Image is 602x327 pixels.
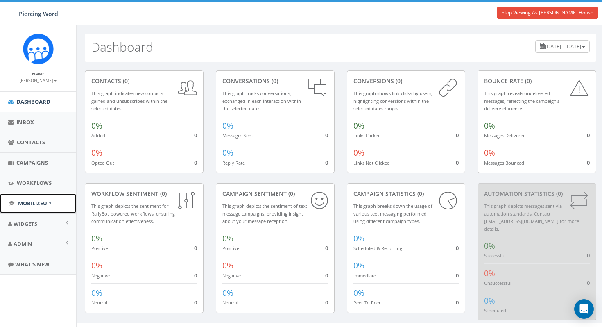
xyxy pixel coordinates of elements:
[484,77,590,85] div: Bounce Rate
[587,279,590,286] span: 0
[325,159,328,166] span: 0
[222,120,233,131] span: 0%
[91,190,197,198] div: Workflow Sentiment
[222,272,241,279] small: Negative
[587,132,590,139] span: 0
[394,77,402,85] span: (0)
[16,159,48,166] span: Campaigns
[325,244,328,252] span: 0
[484,148,495,158] span: 0%
[91,300,107,306] small: Neutral
[456,159,459,166] span: 0
[353,260,364,271] span: 0%
[91,132,105,139] small: Added
[484,307,506,313] small: Scheduled
[353,203,432,224] small: This graph breaks down the usage of various text messaging performed using different campaign types.
[17,179,52,186] span: Workflows
[23,34,54,64] img: Rally_Corp_Icon.png
[14,240,32,248] span: Admin
[484,268,495,279] span: 0%
[222,148,233,158] span: 0%
[17,139,45,146] span: Contacts
[91,260,102,271] span: 0%
[222,300,238,306] small: Neutral
[14,220,37,227] span: Widgets
[91,40,153,54] h2: Dashboard
[353,245,402,251] small: Scheduled & Recurring
[325,299,328,306] span: 0
[456,299,459,306] span: 0
[158,190,167,198] span: (0)
[484,160,524,166] small: Messages Bounced
[91,272,110,279] small: Negative
[325,272,328,279] span: 0
[91,90,167,111] small: This graph indicates new contacts gained and unsubscribes within the selected dates.
[484,295,495,306] span: 0%
[91,203,175,224] small: This graph depicts the sentiment for RallyBot-powered workflows, ensuring communication effective...
[91,77,197,85] div: contacts
[523,77,532,85] span: (0)
[194,272,197,279] span: 0
[353,77,459,85] div: conversions
[545,43,581,50] span: [DATE] - [DATE]
[353,288,364,298] span: 0%
[353,190,459,198] div: Campaign Statistics
[16,98,50,105] span: Dashboard
[91,120,102,131] span: 0%
[91,148,102,158] span: 0%
[456,244,459,252] span: 0
[325,132,328,139] span: 0
[32,71,45,77] small: Name
[484,120,495,131] span: 0%
[222,245,239,251] small: Positive
[484,280,511,286] small: Unsuccessful
[222,132,253,139] small: Messages Sent
[15,261,50,268] span: What's New
[20,77,57,83] small: [PERSON_NAME]
[91,160,114,166] small: Opted Out
[16,118,34,126] span: Inbox
[91,288,102,298] span: 0%
[194,244,197,252] span: 0
[587,252,590,259] span: 0
[353,120,364,131] span: 0%
[574,299,594,319] div: Open Intercom Messenger
[353,148,364,158] span: 0%
[353,233,364,244] span: 0%
[353,132,381,139] small: Links Clicked
[484,190,590,198] div: Automation Statistics
[484,241,495,251] span: 0%
[222,90,301,111] small: This graph tracks conversations, exchanged in each interaction within the selected dates.
[353,300,381,306] small: Peer To Peer
[587,159,590,166] span: 0
[353,272,376,279] small: Immediate
[222,233,233,244] span: 0%
[91,245,108,251] small: Positive
[121,77,129,85] span: (0)
[222,190,328,198] div: Campaign Sentiment
[456,272,459,279] span: 0
[484,252,506,259] small: Successful
[353,160,390,166] small: Links Not Clicked
[353,90,432,111] small: This graph shows link clicks by users, highlighting conversions within the selected dates range.
[222,77,328,85] div: conversations
[194,299,197,306] span: 0
[270,77,278,85] span: (0)
[18,200,51,207] span: MobilizeU™
[222,160,245,166] small: Reply Rate
[194,132,197,139] span: 0
[554,190,563,198] span: (0)
[287,190,295,198] span: (0)
[416,190,424,198] span: (0)
[20,76,57,84] a: [PERSON_NAME]
[19,10,58,18] span: Piercing Word
[484,90,559,111] small: This graph reveals undelivered messages, reflecting the campaign's delivery efficiency.
[194,159,197,166] span: 0
[484,203,579,232] small: This graph depicts messages sent via automation standards. Contact [EMAIL_ADDRESS][DOMAIN_NAME] f...
[484,132,526,139] small: Messages Delivered
[456,132,459,139] span: 0
[91,233,102,244] span: 0%
[222,260,233,271] span: 0%
[497,7,598,19] a: Stop Viewing As [PERSON_NAME] House
[222,203,307,224] small: This graph depicts the sentiment of text message campaigns, providing insight about your message ...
